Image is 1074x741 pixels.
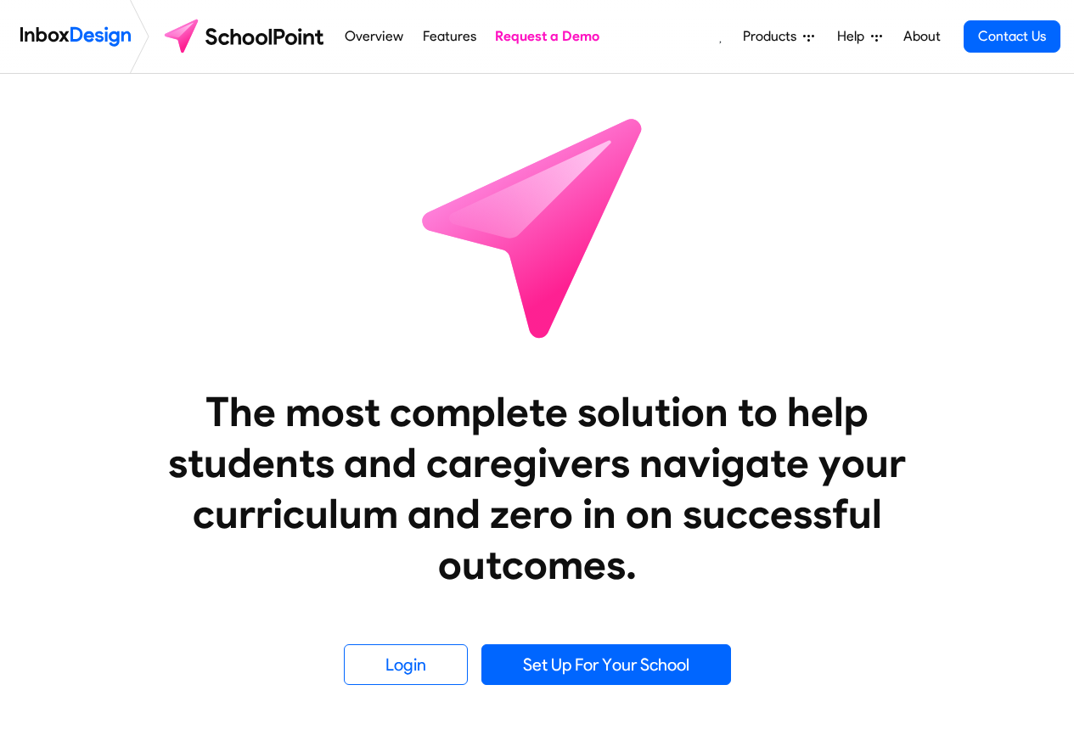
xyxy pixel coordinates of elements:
[743,26,803,47] span: Products
[837,26,871,47] span: Help
[481,644,731,685] a: Set Up For Your School
[134,386,941,590] heading: The most complete solution to help students and caregivers navigate your curriculum and zero in o...
[344,644,468,685] a: Login
[898,20,945,53] a: About
[340,20,408,53] a: Overview
[964,20,1060,53] a: Contact Us
[736,20,821,53] a: Products
[418,20,481,53] a: Features
[830,20,889,53] a: Help
[156,16,335,57] img: schoolpoint logo
[491,20,604,53] a: Request a Demo
[385,74,690,379] img: icon_schoolpoint.svg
